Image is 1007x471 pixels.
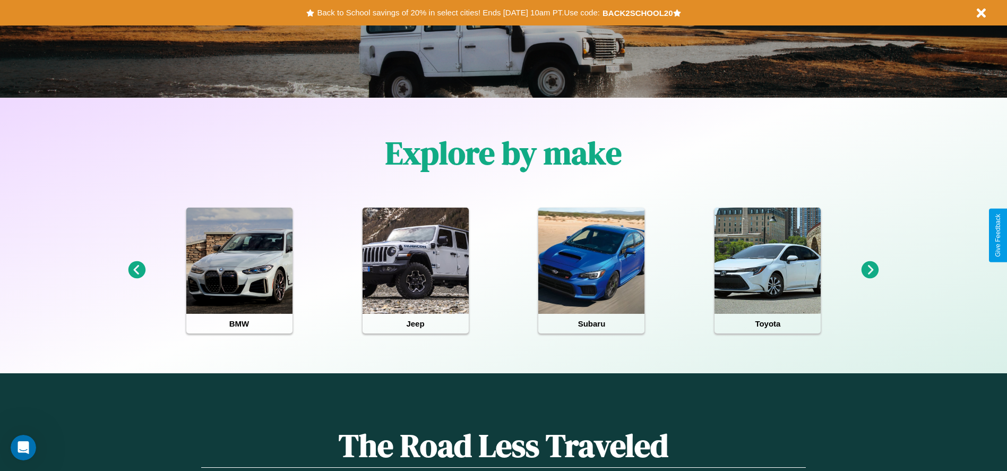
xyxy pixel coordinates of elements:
[385,131,622,175] h1: Explore by make
[201,424,805,468] h1: The Road Less Traveled
[538,314,644,333] h4: Subaru
[363,314,469,333] h4: Jeep
[11,435,36,460] iframe: Intercom live chat
[186,314,292,333] h4: BMW
[314,5,602,20] button: Back to School savings of 20% in select cities! Ends [DATE] 10am PT.Use code:
[715,314,821,333] h4: Toyota
[994,214,1002,257] div: Give Feedback
[603,8,673,18] b: BACK2SCHOOL20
